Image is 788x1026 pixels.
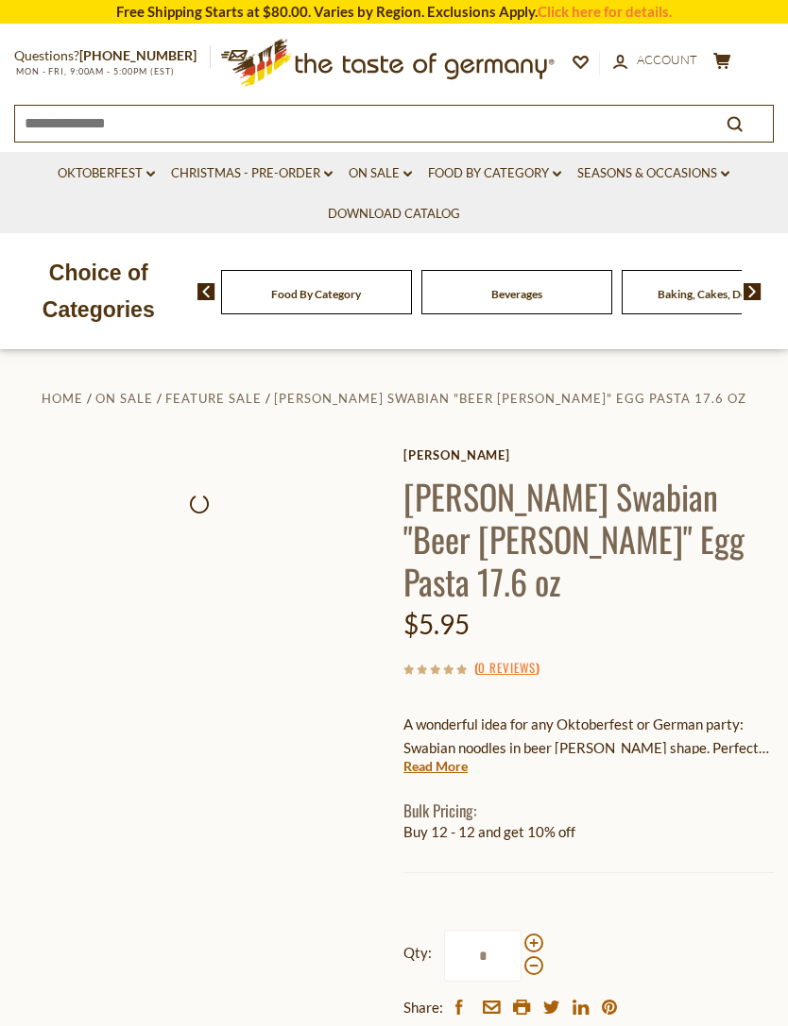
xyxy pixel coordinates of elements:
a: On Sale [95,391,153,406]
a: [PHONE_NUMBER] [79,47,197,63]
span: ( ) [474,658,540,677]
a: Food By Category [428,163,561,184]
a: Home [42,391,83,406]
a: 0 Reviews [478,658,536,679]
a: Seasons & Occasions [577,163,729,184]
strong: Qty: [403,941,432,965]
a: Christmas - PRE-ORDER [171,163,333,184]
img: previous arrow [197,283,215,300]
h1: Bulk Pricing: [403,800,774,820]
img: next arrow [744,283,762,300]
span: Account [637,52,697,67]
a: Feature Sale [165,391,262,406]
input: Qty: [444,930,522,982]
a: Food By Category [271,287,361,301]
span: MON - FRI, 9:00AM - 5:00PM (EST) [14,66,175,76]
span: Share: [403,996,443,1019]
li: Buy 12 - 12 and get 10% off [403,820,774,844]
p: Questions? [14,44,211,68]
a: Account [613,50,697,71]
a: [PERSON_NAME] Swabian "Beer [PERSON_NAME]" Egg Pasta 17.6 oz [274,391,746,406]
a: Download Catalog [328,204,460,225]
h1: [PERSON_NAME] Swabian "Beer [PERSON_NAME]" Egg Pasta 17.6 oz [403,475,774,602]
a: Oktoberfest [58,163,155,184]
span: $5.95 [403,608,470,640]
p: A wonderful idea for any Oktoberfest or German party: Swabian noodles in beer [PERSON_NAME] shape... [403,713,774,760]
a: Click here for details. [538,3,672,20]
a: Read More [403,757,468,776]
a: Baking, Cakes, Desserts [658,287,776,301]
a: Beverages [491,287,542,301]
a: On Sale [349,163,412,184]
a: [PERSON_NAME] [403,447,774,463]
